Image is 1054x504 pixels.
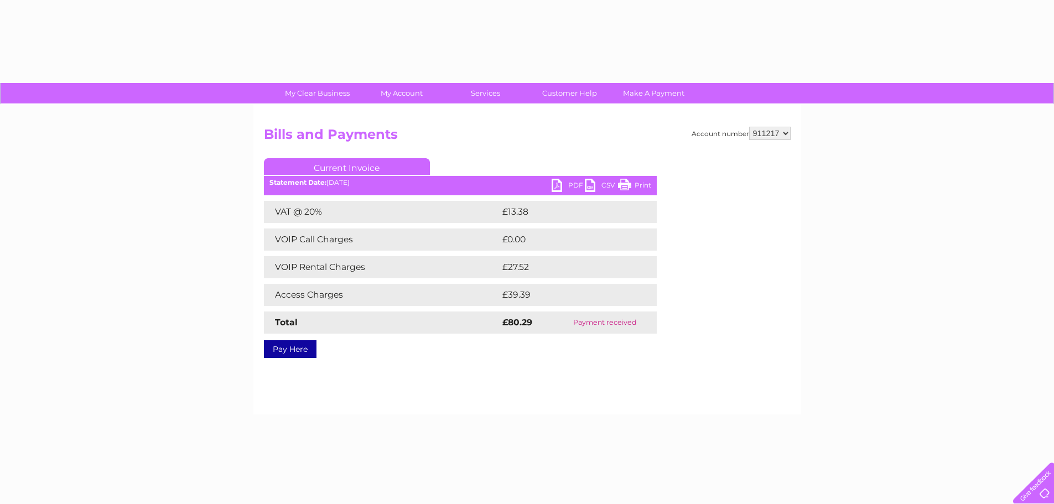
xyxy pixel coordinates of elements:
a: Customer Help [524,83,615,103]
td: VOIP Call Charges [264,228,500,251]
td: £0.00 [500,228,631,251]
td: Access Charges [264,284,500,306]
b: Statement Date: [269,178,326,186]
a: Make A Payment [608,83,699,103]
a: Current Invoice [264,158,430,175]
a: CSV [585,179,618,195]
a: Pay Here [264,340,316,358]
a: Services [440,83,531,103]
td: £27.52 [500,256,634,278]
td: £39.39 [500,284,635,306]
strong: Total [275,317,298,328]
div: [DATE] [264,179,657,186]
a: PDF [552,179,585,195]
td: £13.38 [500,201,634,223]
div: Account number [692,127,791,140]
a: My Clear Business [272,83,363,103]
h2: Bills and Payments [264,127,791,148]
td: VAT @ 20% [264,201,500,223]
strong: £80.29 [502,317,532,328]
a: Print [618,179,651,195]
a: My Account [356,83,447,103]
td: Payment received [553,311,656,334]
td: VOIP Rental Charges [264,256,500,278]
